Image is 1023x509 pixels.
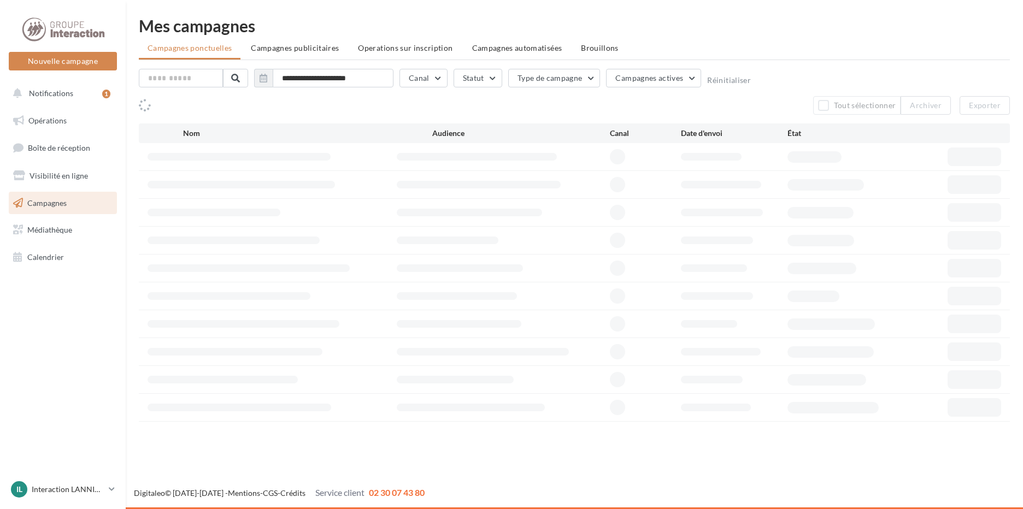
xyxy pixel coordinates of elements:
[7,218,119,241] a: Médiathèque
[581,43,619,52] span: Brouillons
[7,192,119,215] a: Campagnes
[27,252,64,262] span: Calendrier
[7,246,119,269] a: Calendrier
[32,484,104,495] p: Interaction LANNION
[615,73,683,82] span: Campagnes actives
[901,96,951,115] button: Archiver
[28,143,90,152] span: Boîte de réception
[280,488,305,498] a: Crédits
[787,128,894,139] div: État
[472,43,562,52] span: Campagnes automatisées
[7,109,119,132] a: Opérations
[134,488,425,498] span: © [DATE]-[DATE] - - -
[102,90,110,98] div: 1
[134,488,165,498] a: Digitaleo
[508,69,601,87] button: Type de campagne
[7,136,119,159] a: Boîte de réception
[139,17,1010,34] div: Mes campagnes
[27,198,67,207] span: Campagnes
[399,69,448,87] button: Canal
[183,128,432,139] div: Nom
[9,479,117,500] a: IL Interaction LANNION
[315,487,364,498] span: Service client
[29,88,73,98] span: Notifications
[432,128,610,139] div: Audience
[960,96,1010,115] button: Exporter
[251,43,339,52] span: Campagnes publicitaires
[263,488,278,498] a: CGS
[9,52,117,70] button: Nouvelle campagne
[27,225,72,234] span: Médiathèque
[606,69,701,87] button: Campagnes actives
[28,116,67,125] span: Opérations
[707,76,751,85] button: Réinitialiser
[610,128,681,139] div: Canal
[228,488,260,498] a: Mentions
[7,164,119,187] a: Visibilité en ligne
[7,82,115,105] button: Notifications 1
[30,171,88,180] span: Visibilité en ligne
[681,128,787,139] div: Date d'envoi
[813,96,901,115] button: Tout sélectionner
[16,484,22,495] span: IL
[454,69,502,87] button: Statut
[358,43,452,52] span: Operations sur inscription
[369,487,425,498] span: 02 30 07 43 80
